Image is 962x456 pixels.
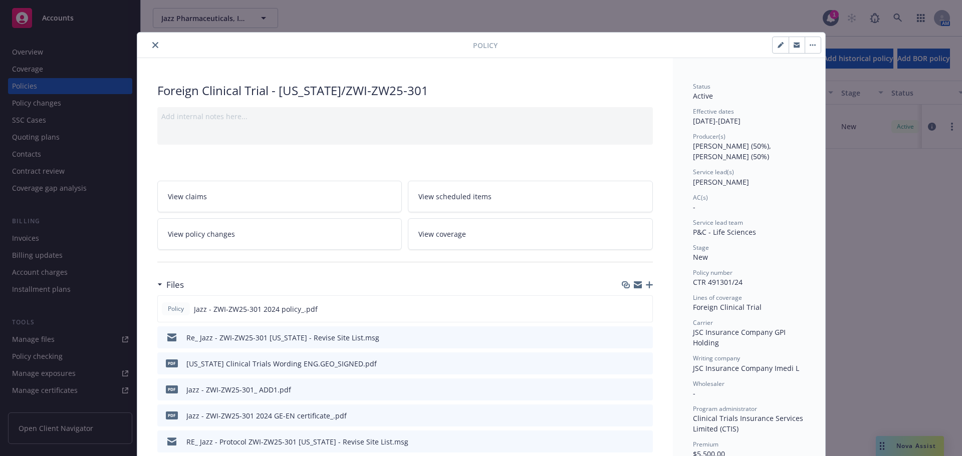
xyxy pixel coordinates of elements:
[693,91,713,101] span: Active
[693,363,799,373] span: JSC Insurance Company Imedi L
[693,202,695,212] span: -
[693,218,743,227] span: Service lead team
[693,252,708,262] span: New
[194,304,318,314] span: Jazz - ZWI-ZW25-301 2024 policy_.pdf
[624,384,632,395] button: download file
[640,410,649,421] button: preview file
[157,218,402,250] a: View policy changes
[186,384,291,395] div: Jazz - ZWI-ZW25-301_ ADD1.pdf
[693,132,726,141] span: Producer(s)
[418,191,492,202] span: View scheduled items
[186,410,347,421] div: Jazz - ZWI-ZW25-301 2024 GE-EN certificate_.pdf
[186,332,379,343] div: Re_ Jazz - ZWI-ZW25-301 [US_STATE] - Revise Site List.msg
[166,278,184,291] h3: Files
[161,111,649,122] div: Add internal notes here...
[166,411,178,419] span: pdf
[693,327,788,347] span: JSC Insurance Company GPI Holding
[693,107,734,116] span: Effective dates
[693,268,733,277] span: Policy number
[693,354,740,362] span: Writing company
[186,436,408,447] div: RE_ Jazz - Protocol ZWI-ZW25-301 [US_STATE] - Revise Site List.msg
[186,358,377,369] div: [US_STATE] Clinical Trials Wording ENG.GEO_SIGNED.pdf
[624,410,632,421] button: download file
[693,413,805,433] span: Clinical Trials Insurance Services Limited (CTIS)
[693,168,734,176] span: Service lead(s)
[693,404,757,413] span: Program administrator
[157,82,653,99] div: Foreign Clinical Trial - [US_STATE]/ZWI-ZW25-301
[168,191,207,202] span: View claims
[408,181,653,212] a: View scheduled items
[693,318,713,327] span: Carrier
[624,358,632,369] button: download file
[166,385,178,393] span: pdf
[640,358,649,369] button: preview file
[693,302,805,312] div: Foreign Clinical Trial
[166,304,186,313] span: Policy
[157,278,184,291] div: Files
[149,39,161,51] button: close
[640,436,649,447] button: preview file
[693,293,742,302] span: Lines of coverage
[418,229,466,239] span: View coverage
[639,304,648,314] button: preview file
[693,440,718,448] span: Premium
[693,379,725,388] span: Wholesaler
[693,141,773,161] span: [PERSON_NAME] (50%), [PERSON_NAME] (50%)
[693,82,710,91] span: Status
[693,277,743,287] span: CTR 491301/24
[693,243,709,252] span: Stage
[693,193,708,202] span: AC(s)
[693,227,756,237] span: P&C - Life Sciences
[693,107,805,126] div: [DATE] - [DATE]
[693,177,749,187] span: [PERSON_NAME]
[693,388,695,398] span: -
[166,359,178,367] span: pdf
[624,332,632,343] button: download file
[640,384,649,395] button: preview file
[473,40,498,51] span: Policy
[157,181,402,212] a: View claims
[640,332,649,343] button: preview file
[624,436,632,447] button: download file
[623,304,631,314] button: download file
[168,229,235,239] span: View policy changes
[408,218,653,250] a: View coverage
